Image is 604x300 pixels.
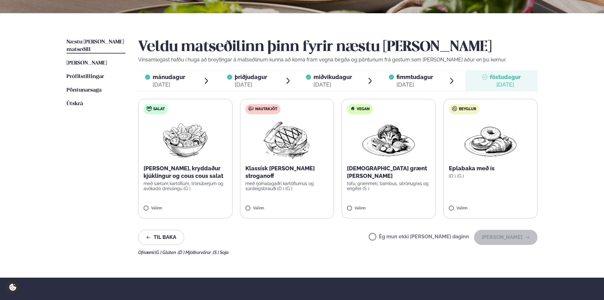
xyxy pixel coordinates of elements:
[314,74,352,80] span: miðvikudagur
[357,107,370,112] span: Vegan
[153,74,185,80] span: mánudagur
[396,74,433,80] span: fimmtudagur
[245,181,329,191] p: með rjómalagaðri kartöflumús og súrdeigsbrauði (D ) (G )
[459,107,476,112] span: Beyglur
[138,230,184,245] button: Til baka
[178,250,213,255] span: (D ) Mjólkurvörur ,
[67,39,124,52] span: Næstu [PERSON_NAME] matseðill
[255,107,277,112] span: Nautakjöt
[245,165,329,180] p: Klassísk [PERSON_NAME] stroganoff
[463,119,518,160] img: Croissant.png
[144,165,227,180] p: [PERSON_NAME], kryddaður kjúklingur og cous cous salat
[452,106,457,111] img: bagle-new-16px.svg
[347,181,431,191] p: tofu, grænmeti, bambus, sítrónugras og engifer (S )
[67,87,102,94] a: Pöntunarsaga
[350,106,355,111] img: Vegan.svg
[449,165,532,172] p: Eplabaka með ís
[138,250,537,255] div: Ofnæmi:
[67,38,126,54] a: Næstu [PERSON_NAME] matseðill
[67,59,107,67] a: [PERSON_NAME]
[138,38,537,56] h2: Veldu matseðilinn þinn fyrir næstu [PERSON_NAME]
[155,250,178,255] span: (G ) Glúten ,
[67,60,107,66] span: [PERSON_NAME]
[259,119,315,160] img: Beef-Meat.png
[67,73,104,81] a: Prófílstillingar
[474,230,537,245] button: [PERSON_NAME]
[249,106,254,111] img: beef.svg
[490,74,521,80] span: föstudagur
[314,81,352,88] div: [DATE]
[490,81,521,88] div: [DATE]
[67,100,83,108] a: Útskrá
[67,101,83,106] span: Útskrá
[138,56,537,64] p: Vinsamlegast hafðu í huga að breytingar á matseðlinum kunna að koma fram vegna birgða og pöntunum...
[67,74,104,79] span: Prófílstillingar
[67,88,102,93] span: Pöntunarsaga
[213,250,229,255] span: (S ) Soja
[347,165,431,180] p: [DEMOGRAPHIC_DATA] grænt [PERSON_NAME]
[147,106,152,111] img: salad.svg
[396,81,433,88] div: [DATE]
[157,119,213,160] img: Salad.png
[144,181,227,191] p: með sætum kartöflum, trönuberjum og avókadó dressingu (G )
[235,74,267,80] span: þriðjudagur
[6,281,19,294] a: Cookie settings
[449,173,532,178] p: (D ) (G )
[153,107,165,112] span: Salat
[153,81,185,88] div: [DATE]
[235,81,267,88] div: [DATE]
[361,119,416,160] img: Vegan.png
